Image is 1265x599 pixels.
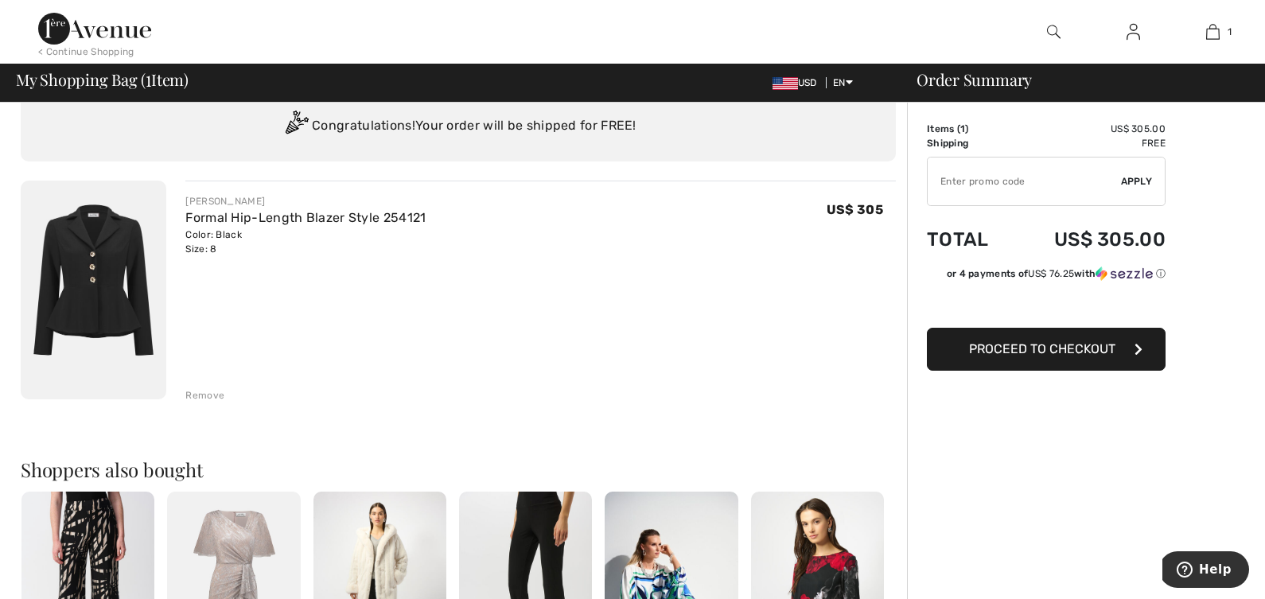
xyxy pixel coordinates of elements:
td: Shipping [927,136,1012,150]
img: Congratulation2.svg [280,111,312,142]
iframe: PayPal-paypal [927,286,1166,322]
span: 1 [960,123,965,134]
a: Sign In [1114,22,1153,42]
span: EN [833,77,853,88]
span: Apply [1121,174,1153,189]
img: My Bag [1206,22,1220,41]
td: US$ 305.00 [1012,212,1166,266]
div: Color: Black Size: 8 [185,228,426,256]
div: Congratulations! Your order will be shipped for FREE! [40,111,877,142]
td: Items ( ) [927,122,1012,136]
img: Formal Hip-Length Blazer Style 254121 [21,181,166,399]
img: My Info [1127,22,1140,41]
a: 1 [1174,22,1251,41]
span: 1 [146,68,151,88]
h2: Shoppers also bought [21,460,896,479]
td: Total [927,212,1012,266]
span: USD [773,77,823,88]
img: 1ère Avenue [38,13,151,45]
div: [PERSON_NAME] [185,194,426,208]
button: Proceed to Checkout [927,328,1166,371]
img: US Dollar [773,77,798,90]
span: US$ 305 [827,202,883,217]
span: My Shopping Bag ( Item) [16,72,189,88]
div: or 4 payments of with [947,266,1166,281]
input: Promo code [928,158,1121,205]
div: or 4 payments ofUS$ 76.25withSezzle Click to learn more about Sezzle [927,266,1166,286]
span: US$ 76.25 [1028,268,1074,279]
div: < Continue Shopping [38,45,134,59]
img: search the website [1047,22,1061,41]
td: Free [1012,136,1166,150]
a: Formal Hip-Length Blazer Style 254121 [185,210,426,225]
iframe: Opens a widget where you can find more information [1162,551,1249,591]
span: Proceed to Checkout [969,341,1115,356]
img: Sezzle [1096,266,1153,281]
span: 1 [1228,25,1232,39]
div: Remove [185,388,224,403]
div: Order Summary [897,72,1255,88]
td: US$ 305.00 [1012,122,1166,136]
